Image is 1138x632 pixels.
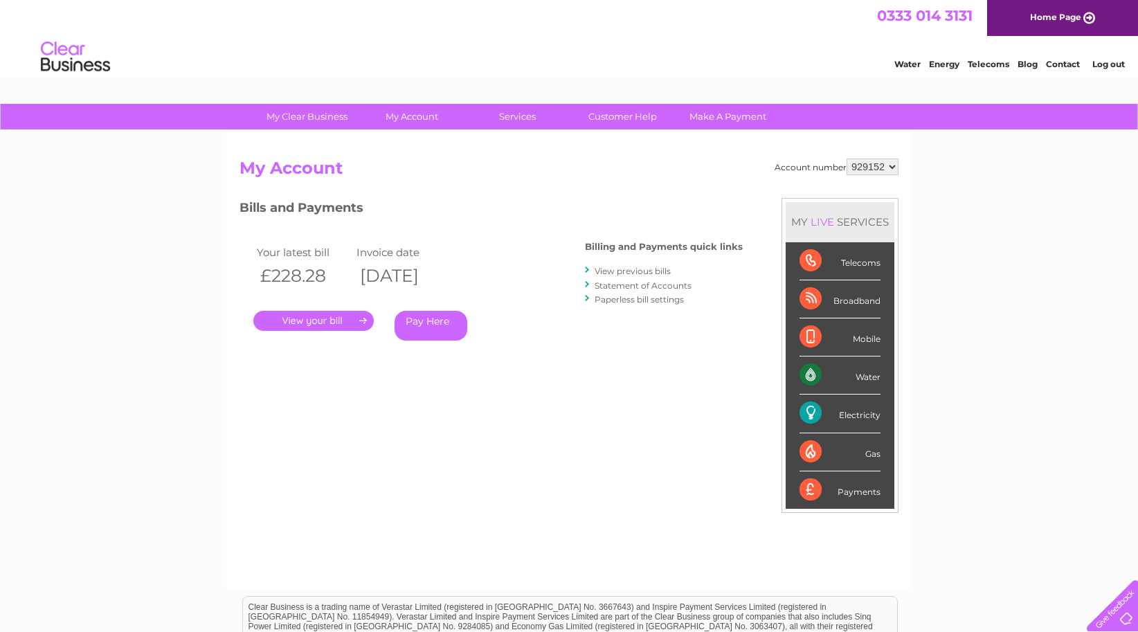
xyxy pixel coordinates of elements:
[1018,59,1038,69] a: Blog
[800,433,880,471] div: Gas
[353,243,453,262] td: Invoice date
[1046,59,1080,69] a: Contact
[585,242,743,252] h4: Billing and Payments quick links
[800,318,880,356] div: Mobile
[40,36,111,78] img: logo.png
[395,311,467,341] a: Pay Here
[775,159,898,175] div: Account number
[929,59,959,69] a: Energy
[894,59,921,69] a: Water
[355,104,469,129] a: My Account
[1092,59,1125,69] a: Log out
[460,104,575,129] a: Services
[250,104,364,129] a: My Clear Business
[808,215,837,228] div: LIVE
[240,198,743,222] h3: Bills and Payments
[353,262,453,290] th: [DATE]
[877,7,973,24] a: 0333 014 3131
[243,8,897,67] div: Clear Business is a trading name of Verastar Limited (registered in [GEOGRAPHIC_DATA] No. 3667643...
[671,104,785,129] a: Make A Payment
[253,243,353,262] td: Your latest bill
[253,262,353,290] th: £228.28
[786,202,894,242] div: MY SERVICES
[800,242,880,280] div: Telecoms
[800,471,880,509] div: Payments
[595,280,692,291] a: Statement of Accounts
[800,356,880,395] div: Water
[800,280,880,318] div: Broadband
[968,59,1009,69] a: Telecoms
[240,159,898,185] h2: My Account
[800,395,880,433] div: Electricity
[253,311,374,331] a: .
[595,294,684,305] a: Paperless bill settings
[595,266,671,276] a: View previous bills
[566,104,680,129] a: Customer Help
